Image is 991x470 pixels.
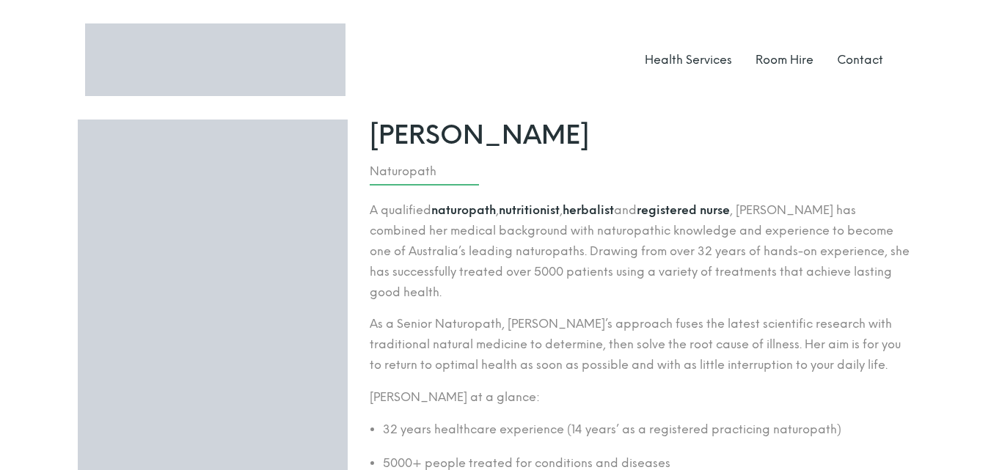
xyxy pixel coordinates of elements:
[431,203,496,217] strong: naturopath
[383,419,913,440] li: 32 years healthcare experience (14 years’ as a registered practicing naturopath)
[756,53,813,67] a: Room Hire
[370,314,913,375] p: As a Senior Naturopath, [PERSON_NAME]’s approach fuses the latest scientific research with tradit...
[499,203,560,217] strong: nutritionist
[637,203,730,217] strong: registered nurse
[370,120,913,150] span: [PERSON_NAME]
[837,53,883,67] a: Contact
[370,387,913,408] p: [PERSON_NAME] at a glance:
[563,203,614,217] strong: herbalist
[645,53,732,67] a: Health Services
[85,23,345,96] img: Logo Perfect Wellness 710x197
[370,161,913,182] div: Naturopath
[370,200,913,303] p: A qualified , , and , [PERSON_NAME] has combined her medical background with naturopathic knowled...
